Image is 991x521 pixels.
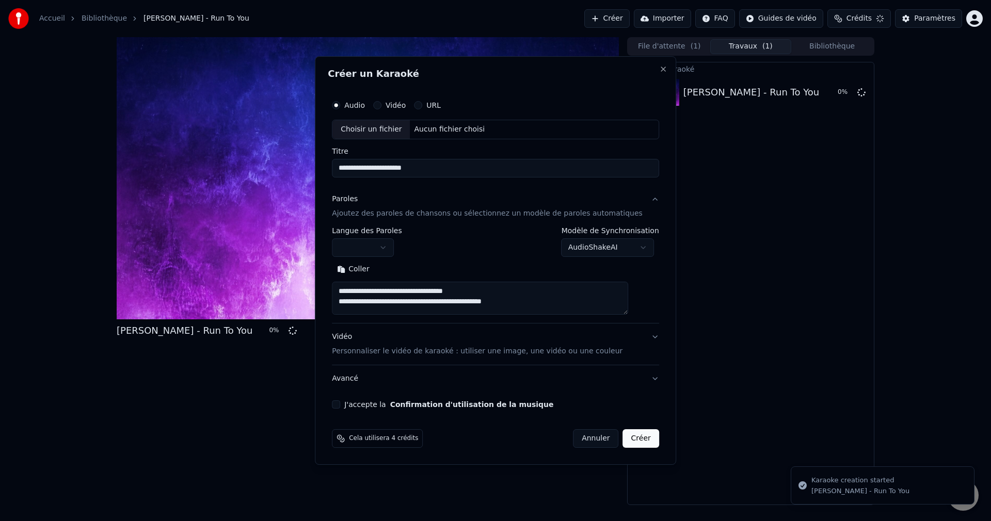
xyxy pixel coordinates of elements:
[386,102,406,109] label: Vidéo
[344,401,553,408] label: J'accepte la
[332,227,402,234] label: Langue des Paroles
[332,208,643,219] p: Ajoutez des paroles de chansons ou sélectionnez un modèle de paroles automatiques
[332,261,375,278] button: Coller
[426,102,441,109] label: URL
[344,102,365,109] label: Audio
[390,401,554,408] button: J'accepte la
[332,346,622,356] p: Personnaliser le vidéo de karaoké : utiliser une image, une vidéo ou une couleur
[328,69,663,78] h2: Créer un Karaoké
[332,365,659,392] button: Avancé
[332,120,410,139] div: Choisir un fichier
[332,186,659,227] button: ParolesAjoutez des paroles de chansons ou sélectionnez un modèle de paroles automatiques
[332,148,659,155] label: Titre
[410,124,489,135] div: Aucun fichier choisi
[623,429,659,448] button: Créer
[332,332,622,356] div: Vidéo
[332,194,358,204] div: Paroles
[332,323,659,365] button: VidéoPersonnaliser le vidéo de karaoké : utiliser une image, une vidéo ou une couleur
[562,227,659,234] label: Modèle de Synchronisation
[332,227,659,323] div: ParolesAjoutez des paroles de chansons ou sélectionnez un modèle de paroles automatiques
[349,434,418,443] span: Cela utilisera 4 crédits
[573,429,618,448] button: Annuler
